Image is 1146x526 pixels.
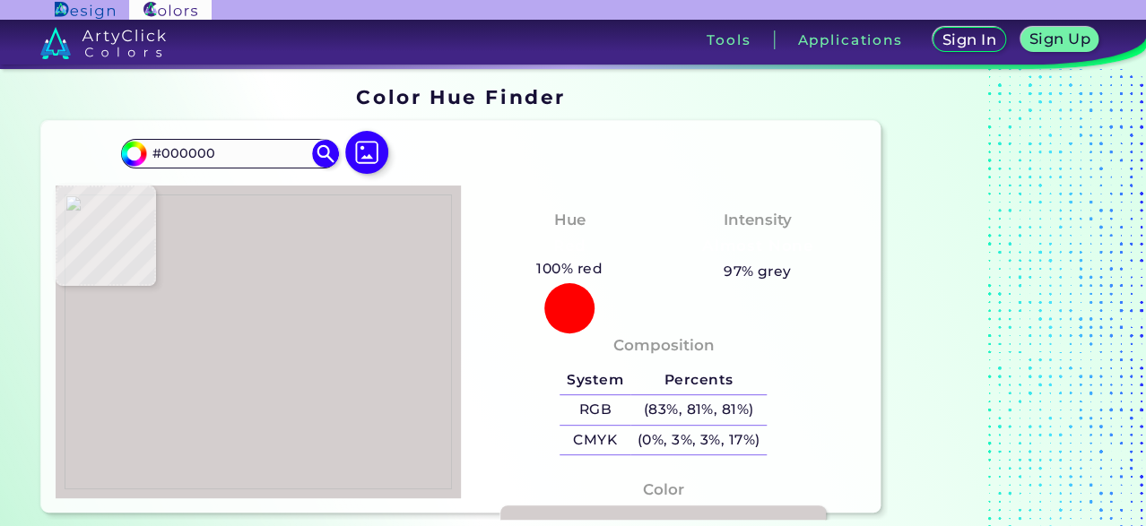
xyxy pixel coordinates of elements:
a: Sign In [933,28,1004,52]
h5: Sign Up [1029,31,1090,46]
img: 80be41e1-5fb5-49a2-85f3-5943dcf615d0 [65,194,452,489]
h5: System [560,366,629,395]
h3: Tools [707,33,751,47]
h3: Red [545,236,593,257]
input: type color.. [146,142,313,166]
h4: Composition [612,332,714,358]
h5: Percents [630,366,767,395]
h4: Intensity [724,207,792,233]
h4: Color [643,477,684,503]
h5: (83%, 81%, 81%) [630,395,767,425]
h3: Applications [797,33,902,47]
h5: (0%, 3%, 3%, 17%) [630,426,767,455]
h5: RGB [560,395,629,425]
img: icon search [312,140,339,167]
a: Sign Up [1021,28,1098,52]
h5: 100% red [529,257,609,280]
img: icon picture [345,131,388,174]
iframe: Advertisement [888,80,1112,521]
h1: Color Hue Finder [356,83,565,110]
h5: 97% grey [724,260,792,283]
img: ArtyClick Design logo [55,2,115,19]
h5: Sign In [942,32,995,47]
h5: CMYK [560,426,629,455]
img: logo_artyclick_colors_white.svg [40,27,167,59]
h3: Almost None [694,236,820,257]
h4: Hue [553,207,585,233]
